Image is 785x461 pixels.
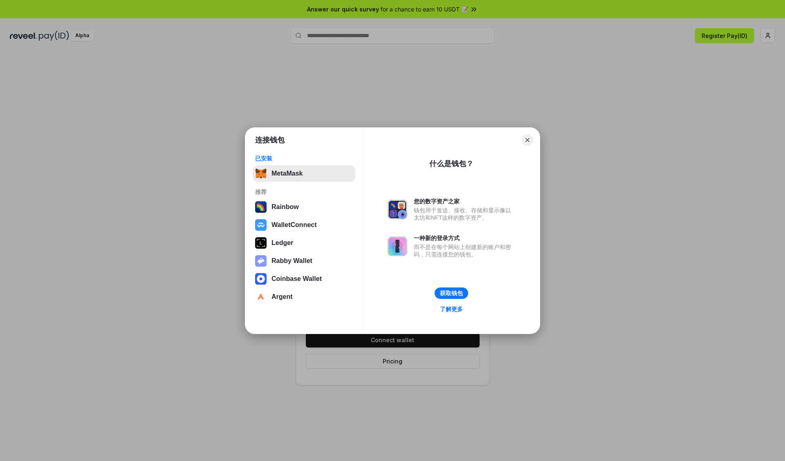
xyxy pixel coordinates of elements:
[255,219,267,231] img: svg+xml,%3Csvg%20width%3D%2228%22%20height%3D%2228%22%20viewBox%3D%220%200%2028%2028%22%20fill%3D...
[255,135,285,145] h1: 连接钱包
[253,217,355,233] button: WalletConnect
[255,237,267,249] img: svg+xml,%3Csvg%20xmlns%3D%22http%3A%2F%2Fwww.w3.org%2F2000%2Fsvg%22%20width%3D%2228%22%20height%3...
[271,221,317,229] div: WalletConnect
[253,271,355,287] button: Coinbase Wallet
[255,155,353,162] div: 已安装
[253,235,355,251] button: Ledger
[271,275,322,283] div: Coinbase Wallet
[440,305,463,313] div: 了解更多
[414,198,515,205] div: 您的数字资产之家
[255,273,267,285] img: svg+xml,%3Csvg%20width%3D%2228%22%20height%3D%2228%22%20viewBox%3D%220%200%2028%2028%22%20fill%3D...
[253,289,355,305] button: Argent
[255,291,267,303] img: svg+xml,%3Csvg%20width%3D%2228%22%20height%3D%2228%22%20viewBox%3D%220%200%2028%2028%22%20fill%3D...
[271,257,312,265] div: Rabby Wallet
[414,243,515,258] div: 而不是在每个网站上创建新的账户和密码，只需连接您的钱包。
[271,170,303,177] div: MetaMask
[414,207,515,221] div: 钱包用于发送、接收、存储和显示像以太坊和NFT这样的数字资产。
[435,304,468,314] a: 了解更多
[440,290,463,297] div: 获取钱包
[253,253,355,269] button: Rabby Wallet
[255,201,267,213] img: svg+xml,%3Csvg%20width%3D%22120%22%20height%3D%22120%22%20viewBox%3D%220%200%20120%20120%22%20fil...
[255,188,353,196] div: 推荐
[429,159,473,169] div: 什么是钱包？
[388,236,407,256] img: svg+xml,%3Csvg%20xmlns%3D%22http%3A%2F%2Fwww.w3.org%2F2000%2Fsvg%22%20fill%3D%22none%22%20viewBox...
[414,234,515,242] div: 一种新的登录方式
[522,134,533,146] button: Close
[271,293,293,301] div: Argent
[435,287,468,299] button: 获取钱包
[253,199,355,215] button: Rainbow
[255,168,267,179] img: svg+xml,%3Csvg%20fill%3D%22none%22%20height%3D%2233%22%20viewBox%3D%220%200%2035%2033%22%20width%...
[253,165,355,182] button: MetaMask
[271,239,293,247] div: Ledger
[271,203,299,211] div: Rainbow
[255,255,267,267] img: svg+xml,%3Csvg%20xmlns%3D%22http%3A%2F%2Fwww.w3.org%2F2000%2Fsvg%22%20fill%3D%22none%22%20viewBox...
[388,200,407,219] img: svg+xml,%3Csvg%20xmlns%3D%22http%3A%2F%2Fwww.w3.org%2F2000%2Fsvg%22%20fill%3D%22none%22%20viewBox...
